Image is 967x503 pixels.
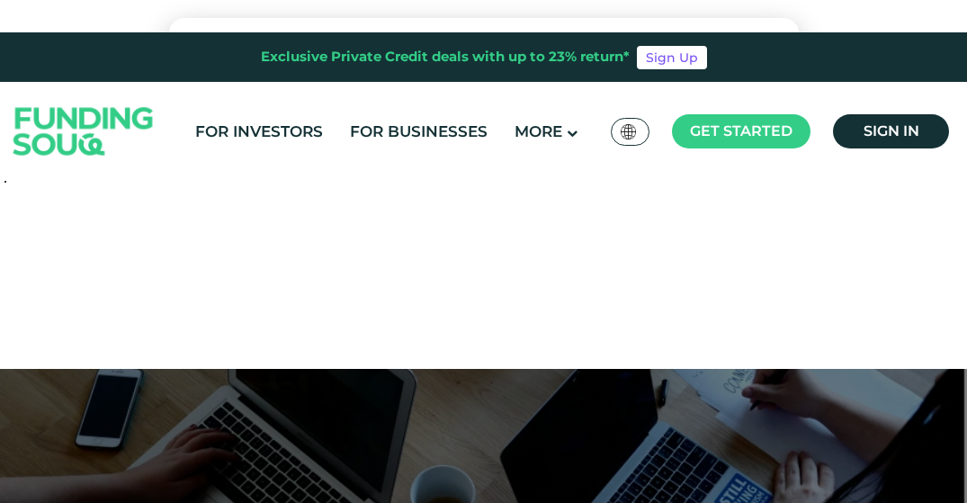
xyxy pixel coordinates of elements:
img: SA Flag [621,124,637,139]
span: Get started [690,122,792,139]
div: Exclusive Private Credit deals with up to 23% return* [261,47,630,67]
a: Sign Up [637,46,707,69]
span: More [515,122,562,140]
a: For Businesses [345,117,492,147]
a: Sign in [833,114,949,148]
a: For Investors [191,117,327,147]
span: Sign in [864,122,919,139]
